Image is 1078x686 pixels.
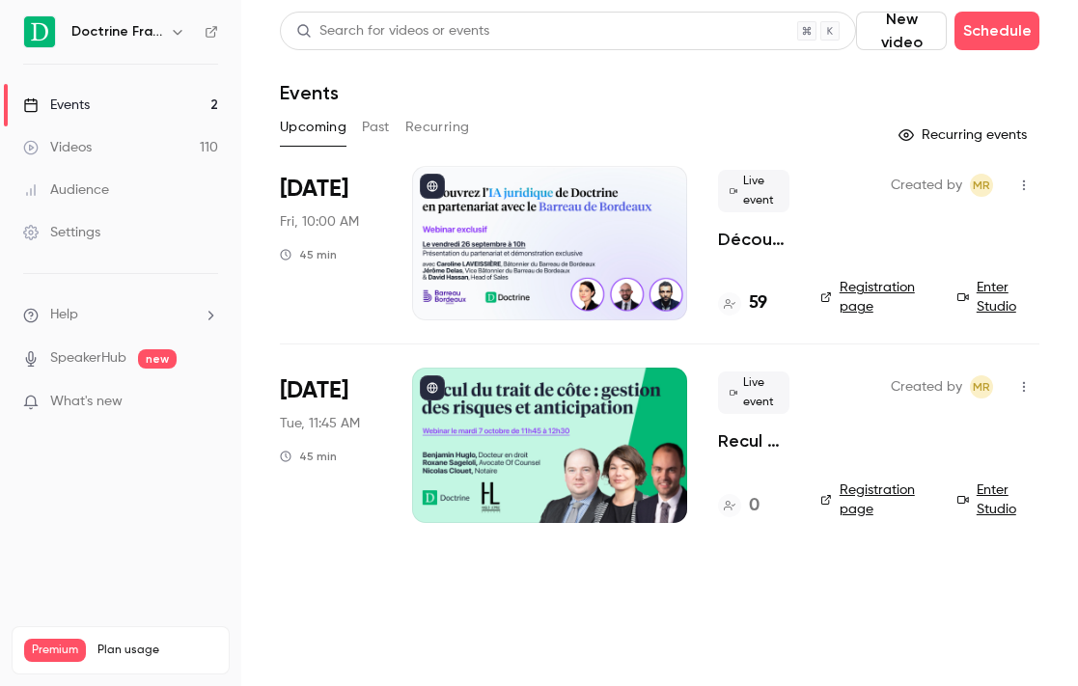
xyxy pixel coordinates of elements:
span: Help [50,305,78,325]
a: Registration page [820,480,934,519]
a: Recul du trait de côte : gestion des risques et anticipation [718,429,789,453]
div: 45 min [280,247,337,262]
a: 59 [718,290,767,316]
span: Marguerite Rubin de Cervens [970,174,993,197]
span: Created by [891,375,962,398]
a: Enter Studio [957,480,1039,519]
h4: 0 [749,493,760,519]
div: Search for videos or events [296,21,489,41]
div: Sep 26 Fri, 10:00 AM (Europe/Paris) [280,166,381,320]
h1: Events [280,81,339,104]
span: Live event [718,170,789,212]
span: Marguerite Rubin de Cervens [970,375,993,398]
span: Tue, 11:45 AM [280,414,360,433]
iframe: Noticeable Trigger [195,394,218,411]
a: SpeakerHub [50,348,126,369]
span: Premium [24,639,86,662]
button: Schedule [954,12,1039,50]
div: 45 min [280,449,337,464]
span: Created by [891,174,962,197]
li: help-dropdown-opener [23,305,218,325]
img: Doctrine France [24,16,55,47]
button: Recurring events [890,120,1039,151]
span: Live event [718,371,789,414]
span: MR [973,375,990,398]
div: Videos [23,138,92,157]
button: Upcoming [280,112,346,143]
h4: 59 [749,290,767,316]
span: [DATE] [280,174,348,205]
a: Découvrez l'IA juridique de Doctrine en partenariat avec le Barreau de Bordeaux [718,228,789,251]
a: Enter Studio [957,278,1039,316]
button: New video [856,12,947,50]
button: Recurring [405,112,470,143]
span: new [138,349,177,369]
span: Fri, 10:00 AM [280,212,359,232]
div: Events [23,96,90,115]
h6: Doctrine France [71,22,162,41]
span: Plan usage [97,643,217,658]
div: Settings [23,223,100,242]
a: 0 [718,493,760,519]
span: MR [973,174,990,197]
div: Oct 7 Tue, 11:45 AM (Europe/Paris) [280,368,381,522]
button: Past [362,112,390,143]
span: What's new [50,392,123,412]
div: Audience [23,180,109,200]
span: [DATE] [280,375,348,406]
a: Registration page [820,278,934,316]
